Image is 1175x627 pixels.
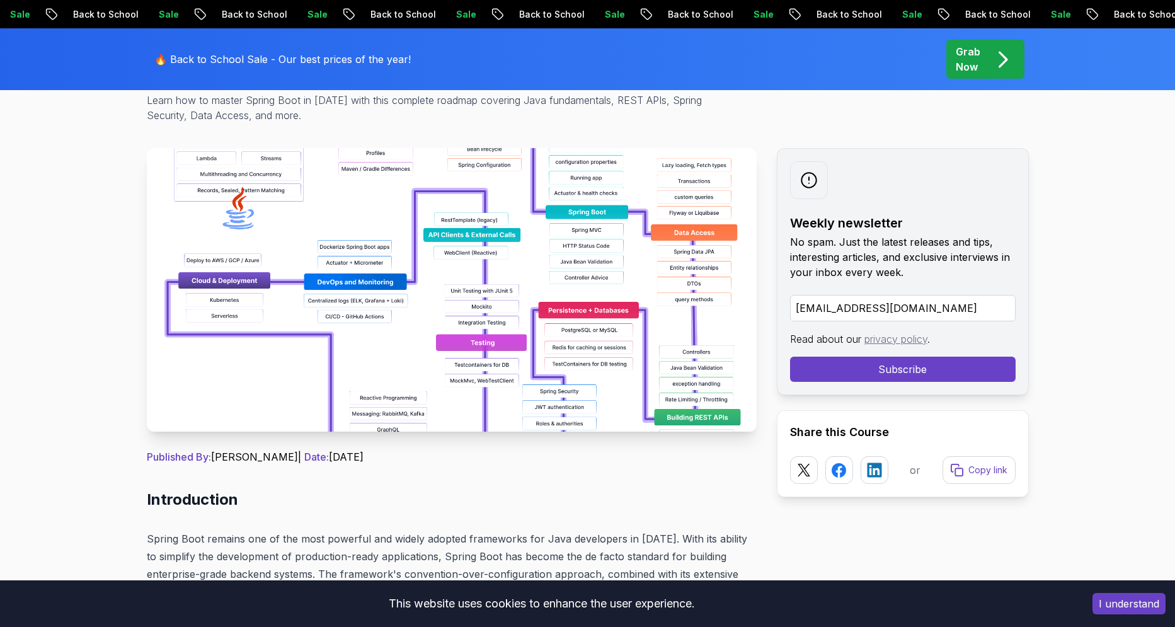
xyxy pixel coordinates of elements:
h2: Introduction [147,490,757,510]
button: Accept cookies [1092,593,1166,614]
p: Sale [1046,8,1086,21]
button: Copy link [943,456,1016,484]
button: Subscribe [790,357,1016,382]
p: Back to School [68,8,154,21]
p: Back to School [960,8,1046,21]
h2: Weekly newsletter [790,214,1016,232]
p: Back to School [365,8,451,21]
p: Sale [451,8,491,21]
p: or [910,463,920,478]
p: Learn how to master Spring Boot in [DATE] with this complete roadmap covering Java fundamentals, ... [147,93,711,123]
p: Sale [748,8,789,21]
p: Back to School [811,8,897,21]
p: Sale [600,8,640,21]
span: Published By: [147,451,211,463]
p: Copy link [968,464,1007,476]
p: [PERSON_NAME] | [DATE] [147,449,757,464]
p: Sale [897,8,937,21]
p: Sale [302,8,343,21]
img: Spring Boot Roadmap 2025: The Complete Guide for Backend Developers thumbnail [147,148,757,432]
p: Spring Boot remains one of the most powerful and widely adopted frameworks for Java developers in... [147,530,757,601]
p: Read about our . [790,331,1016,347]
p: Sale [5,8,45,21]
h2: Share this Course [790,423,1016,441]
p: Back to School [217,8,302,21]
input: Enter your email [790,295,1016,321]
p: Grab Now [956,44,980,74]
p: No spam. Just the latest releases and tips, interesting articles, and exclusive interviews in you... [790,234,1016,280]
p: Sale [154,8,194,21]
a: privacy policy [864,333,927,345]
span: Date: [304,451,329,463]
div: This website uses cookies to enhance the user experience. [9,590,1074,618]
p: Back to School [514,8,600,21]
p: Back to School [663,8,748,21]
p: 🔥 Back to School Sale - Our best prices of the year! [154,52,411,67]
